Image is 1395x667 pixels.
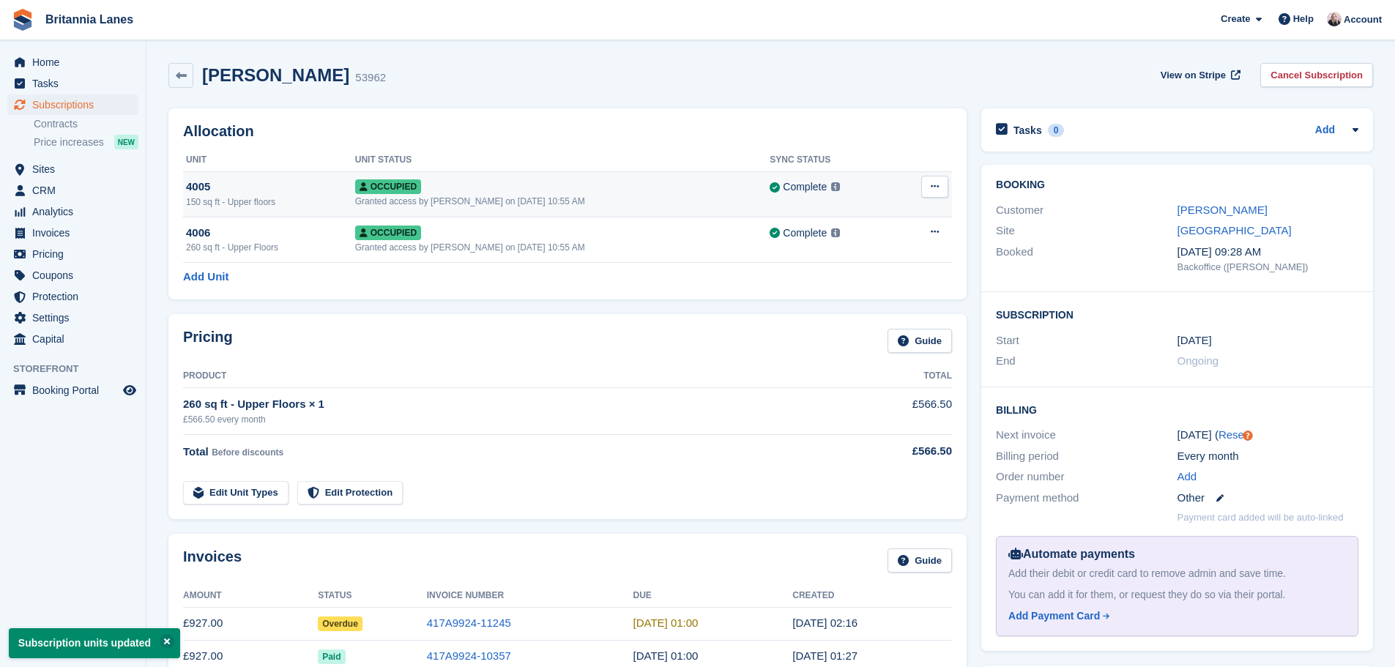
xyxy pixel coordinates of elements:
[996,427,1177,444] div: Next invoice
[1344,12,1382,27] span: Account
[183,548,242,573] h2: Invoices
[9,628,180,658] p: Subscription units updated
[32,94,120,115] span: Subscriptions
[996,307,1358,321] h2: Subscription
[1178,224,1292,236] a: [GEOGRAPHIC_DATA]
[355,149,770,172] th: Unit Status
[7,286,138,307] a: menu
[32,159,120,179] span: Sites
[12,9,34,31] img: stora-icon-8386f47178a22dfd0bd8f6a31ec36ba5ce8667c1dd55bd0f319d3a0aa187defe.svg
[1178,260,1358,275] div: Backoffice ([PERSON_NAME])
[32,73,120,94] span: Tasks
[1013,124,1042,137] h2: Tasks
[996,202,1177,219] div: Customer
[633,649,699,662] time: 2025-08-02 00:00:00 UTC
[355,179,421,194] span: Occupied
[183,413,834,426] div: £566.50 every month
[34,117,138,131] a: Contracts
[1178,469,1197,485] a: Add
[186,179,355,195] div: 4005
[202,65,349,85] h2: [PERSON_NAME]
[7,244,138,264] a: menu
[32,308,120,328] span: Settings
[114,135,138,149] div: NEW
[1155,63,1243,87] a: View on Stripe
[996,179,1358,191] h2: Booking
[355,226,421,240] span: Occupied
[7,73,138,94] a: menu
[121,381,138,399] a: Preview store
[792,649,858,662] time: 2025-08-01 00:27:36 UTC
[888,548,952,573] a: Guide
[297,481,403,505] a: Edit Protection
[32,180,120,201] span: CRM
[318,649,345,664] span: Paid
[1221,12,1250,26] span: Create
[1048,124,1065,137] div: 0
[1178,427,1358,444] div: [DATE] ( )
[1008,566,1346,581] div: Add their debit or credit card to remove admin and save time.
[427,649,511,662] a: 417A9924-10357
[7,380,138,400] a: menu
[1008,545,1346,563] div: Automate payments
[212,447,283,458] span: Before discounts
[318,616,362,631] span: Overdue
[1315,122,1335,139] a: Add
[183,481,289,505] a: Edit Unit Types
[834,388,952,434] td: £566.50
[183,445,209,458] span: Total
[1178,244,1358,261] div: [DATE] 09:28 AM
[1008,608,1340,624] a: Add Payment Card
[996,469,1177,485] div: Order number
[7,52,138,72] a: menu
[186,195,355,209] div: 150 sq ft - Upper floors
[996,244,1177,275] div: Booked
[427,616,511,629] a: 417A9924-11245
[1178,448,1358,465] div: Every month
[40,7,139,31] a: Britannia Lanes
[7,159,138,179] a: menu
[633,616,699,629] time: 2025-09-02 00:00:00 UTC
[32,329,120,349] span: Capital
[1178,204,1268,216] a: [PERSON_NAME]
[1241,429,1254,442] div: Tooltip anchor
[32,265,120,286] span: Coupons
[1161,68,1226,83] span: View on Stripe
[34,135,104,149] span: Price increases
[183,584,318,608] th: Amount
[783,179,827,195] div: Complete
[783,226,827,241] div: Complete
[427,584,633,608] th: Invoice Number
[1178,490,1358,507] div: Other
[1178,510,1344,525] p: Payment card added will be auto-linked
[13,362,146,376] span: Storefront
[792,616,858,629] time: 2025-09-01 01:16:13 UTC
[183,365,834,388] th: Product
[1008,587,1346,603] div: You can add it for them, or request they do so via their portal.
[7,94,138,115] a: menu
[32,223,120,243] span: Invoices
[32,286,120,307] span: Protection
[355,195,770,208] div: Granted access by [PERSON_NAME] on [DATE] 10:55 AM
[996,402,1358,417] h2: Billing
[996,490,1177,507] div: Payment method
[183,269,228,286] a: Add Unit
[633,584,793,608] th: Due
[318,584,427,608] th: Status
[34,134,138,150] a: Price increases NEW
[1178,354,1219,367] span: Ongoing
[32,201,120,222] span: Analytics
[32,380,120,400] span: Booking Portal
[834,365,952,388] th: Total
[996,448,1177,465] div: Billing period
[7,180,138,201] a: menu
[7,329,138,349] a: menu
[32,52,120,72] span: Home
[7,201,138,222] a: menu
[770,149,896,172] th: Sync Status
[831,228,840,237] img: icon-info-grey-7440780725fd019a000dd9b08b2336e03edf1995a4989e88bcd33f0948082b44.svg
[888,329,952,353] a: Guide
[186,225,355,242] div: 4006
[183,396,834,413] div: 260 sq ft - Upper Floors × 1
[996,223,1177,239] div: Site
